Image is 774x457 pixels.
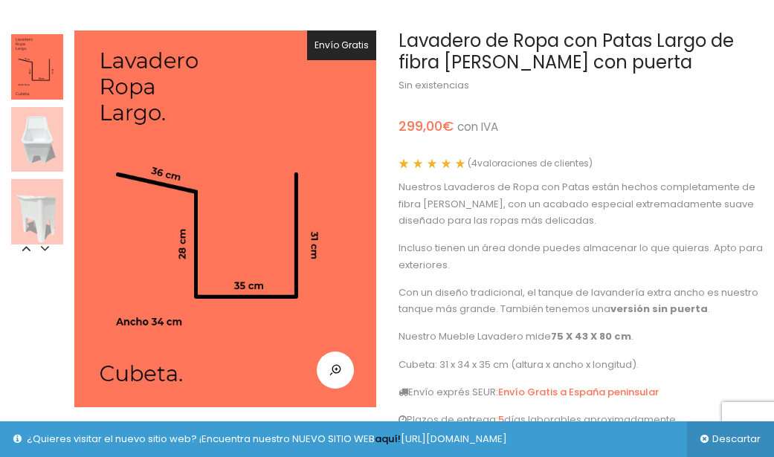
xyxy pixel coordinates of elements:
[610,302,708,316] a: versión sin puerta
[399,328,764,345] p: Nuestro Mueble Lavadero mide .
[399,179,764,229] p: Nuestros Lavaderos de Ropa con Patas están hechos completamente de fibra [PERSON_NAME], con un ac...
[498,385,659,399] a: Envío Gratis a España peninsular
[399,158,465,169] span: Valorado con de 5 en base a valoraciones de clientes
[399,285,764,318] p: Con un diseño tradicional, el tanque de lavandería extra ancho es nuestro tanque más grande. Tamb...
[11,179,63,244] img: 3-Lavadero-de-Ropa-con-Patas-Largo-con-puerta-de-fibra-de-vidrio-espana-tanque-pil%C3%B3n-con-pil...
[399,158,413,169] span: 4
[471,157,477,169] span: 4
[399,77,764,94] p: Sin existencias
[399,158,465,169] div: Valorado con 5.00 de 5
[399,412,498,427] a: Plazos de entrega:
[442,117,454,135] span: €
[687,421,774,457] a: Descartar
[504,412,678,427] a: días laborables aproximadamente.
[399,117,454,135] bdi: 299,00
[375,432,401,446] a: aquí!
[11,34,63,100] img: Cubeta-Lavadero-de-Ropa-con-Patas-Largo-de-fibra-de-vidrio-espana-tanque-pil%C3%B3n-con-pila-lava...
[315,39,369,51] span: Envío Gratis
[399,385,498,399] a: Envío exprés SEUR:
[399,357,764,373] p: Cubeta: 31 x 34 x 35 cm (altura x ancho x longitud).
[551,329,631,343] strong: 75 X 43 X 80 cm
[498,412,504,427] a: 5
[399,30,764,74] h1: Lavadero de Ropa con Patas Largo de fibra [PERSON_NAME] con puerta
[74,30,376,407] img: Cubeta-Lavadero-de-Ropa-con-Patas-Largo-de-fibra-de-vidrio-espana-tanque-pilón-con-pila-lavar-rop...
[399,240,764,273] p: Incluso tienen un área donde puedes almacenar lo que quieras. Apto para exteriores.
[468,158,593,169] a: (4valoraciones de clientes)
[11,107,63,172] img: 2-Lavadero-de-Ropa-con-Patas-Largo-con-puerta-de-fibra-de-vidrio-espana-tanque-pil%C3%B3n-con-pil...
[457,119,498,134] small: con IVA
